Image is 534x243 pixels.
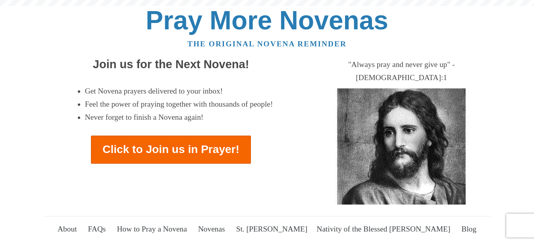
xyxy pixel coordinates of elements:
a: Pray More Novenas [146,6,388,35]
li: Never forget to finish a Novena again! [85,111,273,124]
a: Blog [457,218,481,240]
a: About [53,218,82,240]
a: The original novena reminder [187,40,347,48]
li: Feel the power of praying together with thousands of people! [85,98,273,111]
a: St. [PERSON_NAME] [231,218,312,240]
a: Click to Join us in Prayer! [91,136,251,164]
li: Get Novena prayers delivered to your inbox! [85,85,273,98]
a: Novenas [193,218,229,240]
div: "Always pray and never give up" - [DEMOGRAPHIC_DATA]:1 [311,58,492,84]
img: Jesus [326,88,477,205]
a: Nativity of the Blessed [PERSON_NAME] [312,218,455,240]
a: FAQs [83,218,110,240]
h2: Join us for the Next Novena! [42,58,299,71]
a: How to Pray a Novena [112,218,192,240]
